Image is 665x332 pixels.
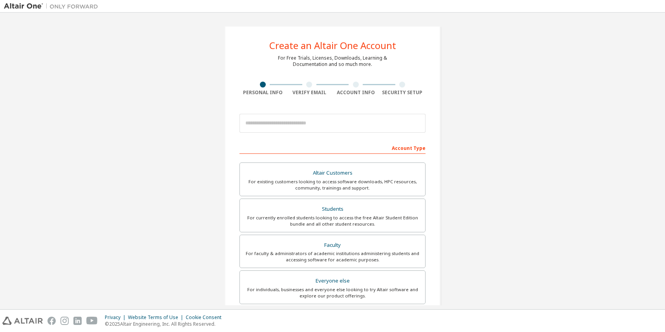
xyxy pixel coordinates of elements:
[332,89,379,96] div: Account Info
[105,314,128,321] div: Privacy
[4,2,102,10] img: Altair One
[269,41,396,50] div: Create an Altair One Account
[73,317,82,325] img: linkedin.svg
[186,314,226,321] div: Cookie Consent
[379,89,426,96] div: Security Setup
[286,89,333,96] div: Verify Email
[245,250,420,263] div: For faculty & administrators of academic institutions administering students and accessing softwa...
[245,168,420,179] div: Altair Customers
[60,317,69,325] img: instagram.svg
[239,141,426,154] div: Account Type
[128,314,186,321] div: Website Terms of Use
[245,240,420,251] div: Faculty
[245,204,420,215] div: Students
[239,89,286,96] div: Personal Info
[245,275,420,286] div: Everyone else
[47,317,56,325] img: facebook.svg
[245,215,420,227] div: For currently enrolled students looking to access the free Altair Student Edition bundle and all ...
[105,321,226,327] p: © 2025 Altair Engineering, Inc. All Rights Reserved.
[2,317,43,325] img: altair_logo.svg
[86,317,98,325] img: youtube.svg
[245,286,420,299] div: For individuals, businesses and everyone else looking to try Altair software and explore our prod...
[278,55,387,67] div: For Free Trials, Licenses, Downloads, Learning & Documentation and so much more.
[245,179,420,191] div: For existing customers looking to access software downloads, HPC resources, community, trainings ...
